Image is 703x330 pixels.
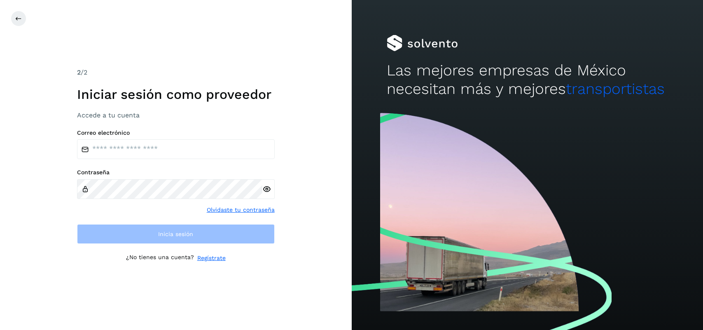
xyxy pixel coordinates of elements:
[207,206,275,214] a: Olvidaste tu contraseña
[566,80,665,98] span: transportistas
[77,68,81,76] span: 2
[77,87,275,102] h1: Iniciar sesión como proveedor
[197,254,226,262] a: Regístrate
[387,61,668,98] h2: Las mejores empresas de México necesitan más y mejores
[77,111,275,119] h3: Accede a tu cuenta
[77,129,275,136] label: Correo electrónico
[77,224,275,244] button: Inicia sesión
[77,68,275,77] div: /2
[158,231,193,237] span: Inicia sesión
[77,169,275,176] label: Contraseña
[126,254,194,262] p: ¿No tienes una cuenta?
